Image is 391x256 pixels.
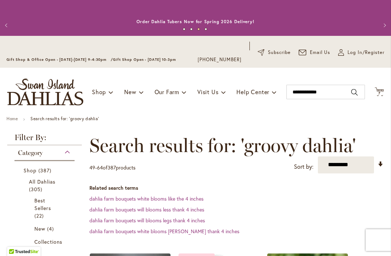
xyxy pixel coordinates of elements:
[89,184,384,192] dt: Related search terms
[89,162,135,173] p: - of products
[7,134,82,145] strong: Filter By:
[18,149,43,157] span: Category
[38,167,53,174] span: 387
[89,217,205,224] a: dahlia farm bouquets will blooms legs thank 4 inches
[310,49,331,56] span: Email Us
[24,167,67,174] a: Shop
[124,88,136,96] span: New
[198,56,241,63] a: [PHONE_NUMBER]
[29,185,44,193] span: 305
[89,135,356,156] span: Search results for: 'groovy dahlia'
[113,57,176,62] span: Gift Shop Open - [DATE] 10-3pm
[34,197,51,211] span: Best Sellers
[377,18,391,33] button: Next
[197,88,218,96] span: Visit Us
[34,197,56,219] a: Best Sellers
[30,116,99,121] strong: Search results for: 'groovy dahlia'
[5,230,26,251] iframe: Launch Accessibility Center
[108,164,116,171] span: 387
[92,88,106,96] span: Shop
[34,238,56,253] a: Collections
[294,160,314,173] label: Sort by:
[29,178,62,193] a: All Dahlias
[34,212,46,219] span: 22
[24,167,37,174] span: Shop
[34,245,43,253] span: 2
[197,28,200,30] button: 3 of 4
[97,164,103,171] span: 64
[89,195,203,202] a: dahlia farm bouquets white blooms like the 4 inches
[136,19,255,24] a: Order Dahlia Tubers Now for Spring 2026 Delivery!
[378,91,381,96] span: 7
[47,225,56,232] span: 4
[7,57,113,62] span: Gift Shop & Office Open - [DATE]-[DATE] 9-4:30pm /
[338,49,384,56] a: Log In/Register
[205,28,207,30] button: 4 of 4
[268,49,291,56] span: Subscribe
[34,225,56,232] a: New
[29,178,56,185] span: All Dahlias
[7,79,83,105] a: store logo
[34,238,63,245] span: Collections
[89,228,239,235] a: dahlia farm bouquets white blooms [PERSON_NAME] thank 4 inches
[155,88,179,96] span: Our Farm
[89,164,95,171] span: 49
[375,87,384,97] button: 7
[236,88,269,96] span: Help Center
[258,49,291,56] a: Subscribe
[190,28,193,30] button: 2 of 4
[299,49,331,56] a: Email Us
[34,225,45,232] span: New
[89,206,204,213] a: dahlia farm bouquets will blooms less thank 4 inches
[348,49,384,56] span: Log In/Register
[183,28,185,30] button: 1 of 4
[7,116,18,121] a: Home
